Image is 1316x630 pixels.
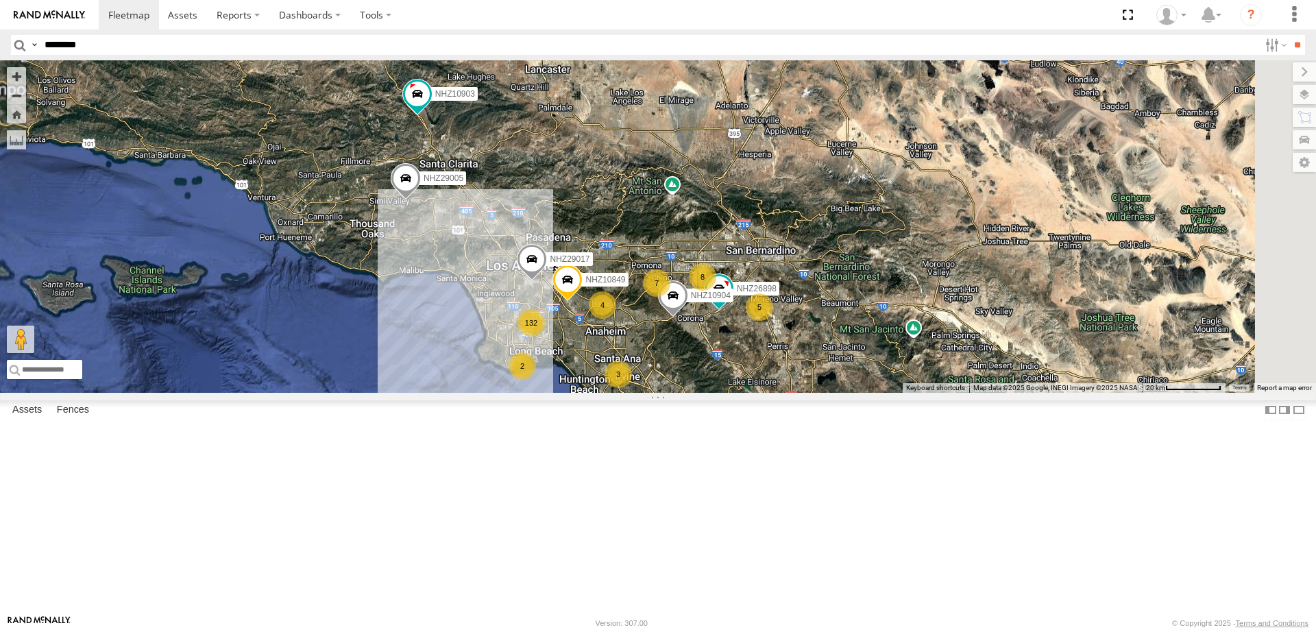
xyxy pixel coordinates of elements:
[7,326,34,353] button: Drag Pegman onto the map to open Street View
[906,383,965,393] button: Keyboard shortcuts
[643,269,670,297] div: 7
[1257,384,1312,391] a: Report a map error
[691,291,731,300] span: NHZ10904
[1240,4,1262,26] i: ?
[1278,400,1291,420] label: Dock Summary Table to the Right
[1146,384,1165,391] span: 20 km
[605,361,632,388] div: 3
[5,400,49,420] label: Assets
[585,275,625,284] span: NHZ10849
[435,89,475,99] span: NHZ10903
[689,263,716,291] div: 8
[737,284,777,293] span: NHZ26898
[1151,5,1191,25] div: Zulema McIntosch
[1172,619,1308,627] div: © Copyright 2025 -
[7,105,26,123] button: Zoom Home
[550,254,589,264] span: NHZ29017
[509,352,536,380] div: 2
[50,400,96,420] label: Fences
[29,35,40,55] label: Search Query
[7,86,26,105] button: Zoom out
[1260,35,1289,55] label: Search Filter Options
[1293,153,1316,172] label: Map Settings
[1292,400,1306,420] label: Hide Summary Table
[589,291,616,319] div: 4
[1236,619,1308,627] a: Terms and Conditions
[14,10,85,20] img: rand-logo.svg
[596,619,648,627] div: Version: 307.00
[746,293,773,321] div: 5
[1264,400,1278,420] label: Dock Summary Table to the Left
[8,616,71,630] a: Visit our Website
[1142,383,1226,393] button: Map Scale: 20 km per 78 pixels
[517,309,545,337] div: 132
[973,384,1138,391] span: Map data ©2025 Google, INEGI Imagery ©2025 NASA
[1232,385,1247,391] a: Terms (opens in new tab)
[7,130,26,149] label: Measure
[424,173,463,183] span: NHZ29005
[7,67,26,86] button: Zoom in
